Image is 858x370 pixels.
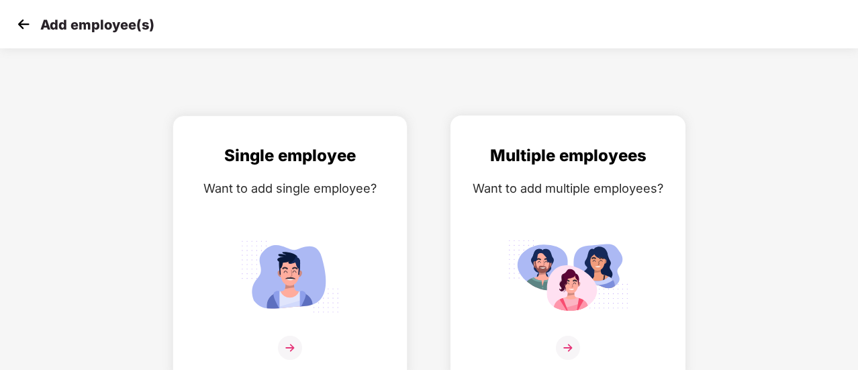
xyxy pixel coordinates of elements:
img: svg+xml;base64,PHN2ZyB4bWxucz0iaHR0cDovL3d3dy53My5vcmcvMjAwMC9zdmciIHdpZHRoPSIzMCIgaGVpZ2h0PSIzMC... [13,14,34,34]
img: svg+xml;base64,PHN2ZyB4bWxucz0iaHR0cDovL3d3dy53My5vcmcvMjAwMC9zdmciIGlkPSJNdWx0aXBsZV9lbXBsb3llZS... [508,234,628,318]
div: Want to add multiple employees? [465,179,671,198]
div: Want to add single employee? [187,179,393,198]
img: svg+xml;base64,PHN2ZyB4bWxucz0iaHR0cDovL3d3dy53My5vcmcvMjAwMC9zdmciIGlkPSJTaW5nbGVfZW1wbG95ZWUiIH... [230,234,350,318]
div: Single employee [187,143,393,169]
p: Add employee(s) [40,17,154,33]
div: Multiple employees [465,143,671,169]
img: svg+xml;base64,PHN2ZyB4bWxucz0iaHR0cDovL3d3dy53My5vcmcvMjAwMC9zdmciIHdpZHRoPSIzNiIgaGVpZ2h0PSIzNi... [278,336,302,360]
img: svg+xml;base64,PHN2ZyB4bWxucz0iaHR0cDovL3d3dy53My5vcmcvMjAwMC9zdmciIHdpZHRoPSIzNiIgaGVpZ2h0PSIzNi... [556,336,580,360]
